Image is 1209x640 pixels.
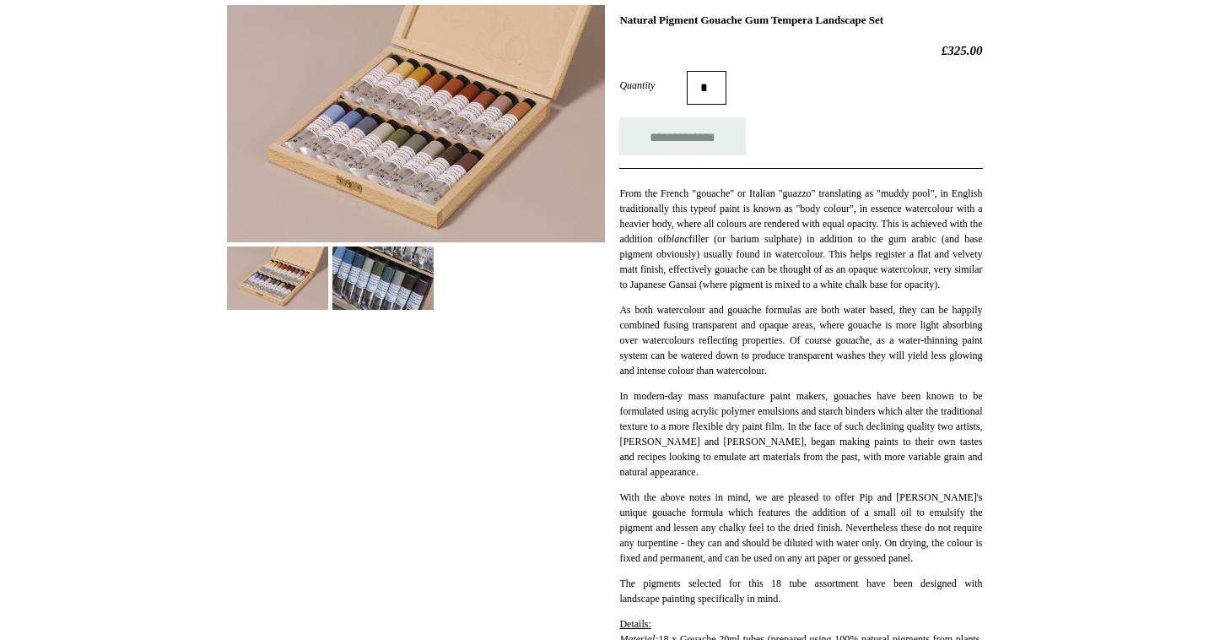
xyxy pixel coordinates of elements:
span: Details: [619,618,650,630]
span: With the above notes in mind, we are pleased to offer Pip and [PERSON_NAME]'s unique gouache form... [619,491,982,564]
img: Natural Pigment Gouache Gum Tempera Landscape Set [227,247,328,310]
label: Quantity [619,78,687,93]
span: The pigments selected for this 18 tube assortment have been designed with landscape painting spec... [619,578,982,605]
em: blanc [667,233,689,245]
img: Natural Pigment Gouache Gum Tempera Landscape Set [227,5,605,242]
p: From the French "gouache" or Italian "guazzo" translating as "muddy pool", in English traditional... [619,186,982,292]
h1: Natural Pigment Gouache Gum Tempera Landscape Set [619,14,982,27]
img: Natural Pigment Gouache Gum Tempera Landscape Set [332,247,434,310]
span: As both watercolour and gouache formulas are both water based, they can be happily combined fusin... [619,304,982,377]
span: In modern-day mass manufacture paint makers, gouaches have been known to be formulated using acry... [619,390,982,478]
h2: £325.00 [619,43,982,58]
